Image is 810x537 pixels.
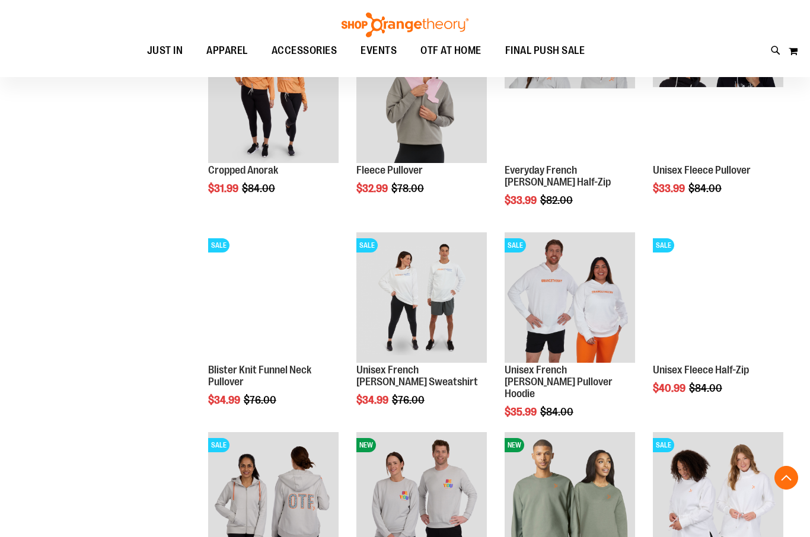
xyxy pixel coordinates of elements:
span: SALE [653,238,674,252]
div: product [499,226,641,447]
a: FINAL PUSH SALE [493,37,597,65]
img: Product image for Unisex Fleece Pullover [653,33,783,163]
img: Product image for Everyday French Terry 1/2 Zip [505,33,635,163]
a: Everyday French [PERSON_NAME] Half-Zip [505,164,611,188]
img: Product image for Unisex Fleece Half Zip [653,232,783,363]
a: ACCESSORIES [260,37,349,65]
a: Blister Knit Funnel Neck Pullover [208,364,311,388]
a: EVENTS [349,37,409,65]
span: APPAREL [206,37,248,64]
span: FINAL PUSH SALE [505,37,585,64]
a: Product image for Fleece PulloverSALE [356,33,487,165]
a: Product image for Blister Knit Funnelneck PulloverSALE [208,232,339,365]
a: Unisex French [PERSON_NAME] Pullover Hoodie [505,364,613,399]
div: product [499,27,641,236]
span: $78.00 [391,183,426,194]
div: product [202,27,345,225]
span: SALE [356,238,378,252]
span: $34.99 [356,394,390,406]
a: Unisex Fleece Half-Zip [653,364,749,376]
a: Product image for Everyday French Terry 1/2 ZipSALE [505,33,635,165]
a: APPAREL [194,37,260,64]
span: SALE [208,438,229,452]
img: Product image for Unisex French Terry Pullover Hoodie [505,232,635,363]
div: product [647,27,789,225]
div: product [647,226,789,424]
img: Shop Orangetheory [340,12,470,37]
span: JUST IN [147,37,183,64]
span: $82.00 [540,194,575,206]
span: $34.99 [208,394,242,406]
button: Back To Top [774,466,798,490]
span: $76.00 [392,394,426,406]
a: Fleece Pullover [356,164,423,176]
span: SALE [505,238,526,252]
span: $33.99 [653,183,687,194]
span: $84.00 [242,183,277,194]
img: Product image for Fleece Pullover [356,33,487,163]
span: $84.00 [688,183,723,194]
span: OTF AT HOME [420,37,481,64]
a: OTF AT HOME [409,37,493,65]
span: SALE [653,438,674,452]
span: $35.99 [505,406,538,418]
a: Cropped Anorak primary imageSALE [208,33,339,165]
div: product [202,226,345,436]
div: product [350,226,493,436]
span: $76.00 [244,394,278,406]
span: $84.00 [689,382,724,394]
a: Unisex French Terry Crewneck Sweatshirt primary imageSALE [356,232,487,365]
span: SALE [208,238,229,252]
img: Product image for Blister Knit Funnelneck Pullover [208,232,339,363]
span: $32.99 [356,183,390,194]
span: NEW [505,438,524,452]
img: Cropped Anorak primary image [208,33,339,163]
a: Product image for Unisex French Terry Pullover HoodieSALE [505,232,635,365]
a: Cropped Anorak [208,164,278,176]
a: Unisex Fleece Pullover [653,164,751,176]
a: Unisex French [PERSON_NAME] Sweatshirt [356,364,478,388]
span: $33.99 [505,194,538,206]
span: EVENTS [361,37,397,64]
a: JUST IN [135,37,195,65]
div: product [350,27,493,225]
span: $84.00 [540,406,575,418]
a: Product image for Unisex Fleece Half ZipSALE [653,232,783,365]
span: ACCESSORIES [272,37,337,64]
img: Unisex French Terry Crewneck Sweatshirt primary image [356,232,487,363]
span: NEW [356,438,376,452]
a: Product image for Unisex Fleece PulloverSALE [653,33,783,165]
span: $40.99 [653,382,687,394]
span: $31.99 [208,183,240,194]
